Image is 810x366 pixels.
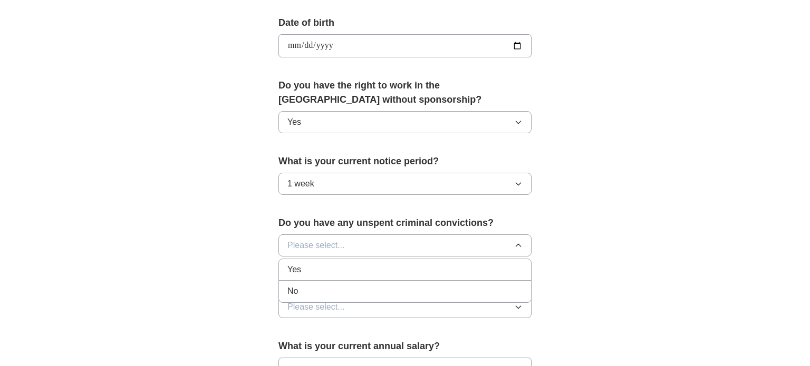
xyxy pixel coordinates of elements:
label: Date of birth [278,16,532,30]
span: Yes [287,116,301,128]
span: Please select... [287,301,345,313]
label: What is your current notice period? [278,154,532,169]
span: No [287,285,298,298]
button: Please select... [278,234,532,256]
label: Do you have the right to work in the [GEOGRAPHIC_DATA] without sponsorship? [278,78,532,107]
button: Yes [278,111,532,133]
label: What is your current annual salary? [278,339,532,353]
span: 1 week [287,177,314,190]
button: Please select... [278,296,532,318]
label: Do you have any unspent criminal convictions? [278,216,532,230]
span: Please select... [287,239,345,252]
span: Yes [287,263,301,276]
button: 1 week [278,173,532,195]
